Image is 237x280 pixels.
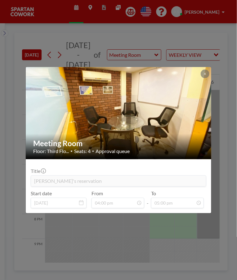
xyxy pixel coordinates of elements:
img: 537.jpg [26,43,212,183]
span: Seats: 4 [74,148,91,154]
label: To [151,190,156,196]
span: • [70,149,73,153]
span: Floor: Third Flo... [33,148,69,154]
label: From [92,190,103,196]
span: - [147,192,149,206]
h2: Meeting Room [33,139,204,148]
input: (No title) [31,176,206,186]
label: Start date [31,190,52,196]
span: Approval queue [96,148,130,154]
span: • [92,149,94,153]
label: Title [31,168,45,174]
